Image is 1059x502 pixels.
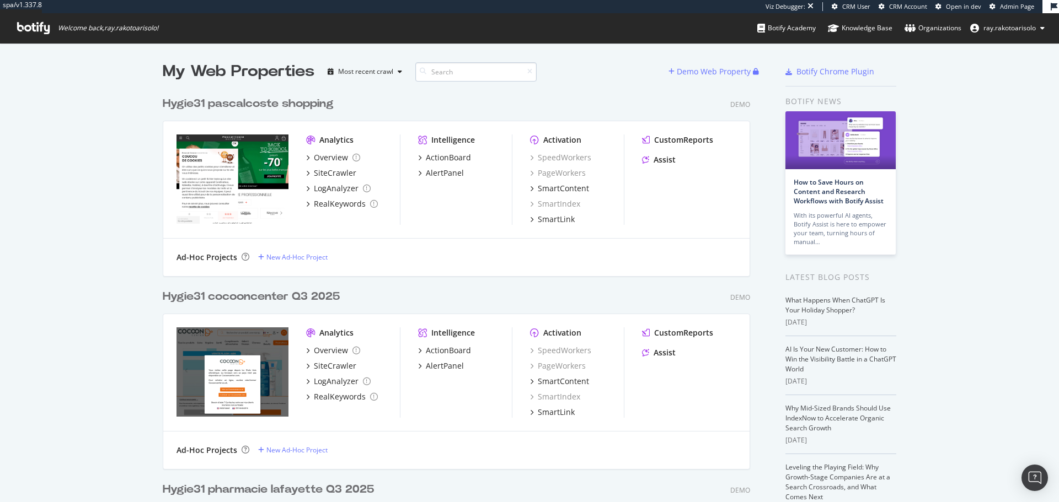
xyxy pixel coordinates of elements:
[314,391,366,402] div: RealKeywords
[785,111,896,169] img: How to Save Hours on Content and Research Workflows with Botify Assist
[832,2,870,11] a: CRM User
[314,376,359,387] div: LogAnalyzer
[530,376,589,387] a: SmartContent
[163,96,338,112] a: Hygie31 pascalcoste shopping
[319,327,354,338] div: Analytics
[163,289,340,305] div: Hygie31 cocooncenter Q3 2025
[668,67,753,76] a: Demo Web Property
[258,252,328,262] a: New Ad-Hoc Project
[530,214,575,225] a: SmartLink
[306,198,378,209] a: RealKeywords
[730,100,750,109] div: Demo
[785,462,890,501] a: Leveling the Playing Field: Why Growth-Stage Companies Are at a Search Crossroads, and What Comes...
[418,345,471,356] a: ActionBoard
[58,24,158,33] span: Welcome back, ray.rakotoarisolo !
[338,68,393,75] div: Most recent crawl
[415,62,537,82] input: Search
[946,2,981,10] span: Open in dev
[266,252,328,262] div: New Ad-Hoc Project
[879,2,927,11] a: CRM Account
[314,360,356,371] div: SiteCrawler
[668,63,753,80] button: Demo Web Property
[431,134,475,145] div: Intelligence
[796,66,874,77] div: Botify Chrome Plugin
[757,13,816,43] a: Botify Academy
[842,2,870,10] span: CRM User
[654,327,713,338] div: CustomReports
[538,183,589,194] div: SmartContent
[785,344,896,374] a: AI Is Your New Customer: How to Win the Visibility Battle in a ChatGPT World
[306,152,360,163] a: Overview
[935,2,981,11] a: Open in dev
[543,134,581,145] div: Activation
[530,198,580,209] a: SmartIndex
[266,445,328,455] div: New Ad-Hoc Project
[314,168,356,179] div: SiteCrawler
[426,345,471,356] div: ActionBoard
[654,134,713,145] div: CustomReports
[538,214,575,225] div: SmartLink
[983,23,1036,33] span: ray.rakotoarisolo
[176,327,288,417] img: Hygie31 cocooncenter Q3 2025
[642,154,676,165] a: Assist
[258,445,328,455] a: New Ad-Hoc Project
[530,345,591,356] a: SpeedWorkers
[905,13,961,43] a: Organizations
[785,317,896,327] div: [DATE]
[785,403,891,433] a: Why Mid-Sized Brands Should Use IndexNow to Accelerate Organic Search Growth
[426,360,464,371] div: AlertPanel
[418,168,464,179] a: AlertPanel
[1000,2,1034,10] span: Admin Page
[785,376,896,386] div: [DATE]
[314,152,348,163] div: Overview
[176,134,288,224] img: Hygie31 pascalcoste shopping
[530,407,575,418] a: SmartLink
[418,360,464,371] a: AlertPanel
[176,445,237,456] div: Ad-Hoc Projects
[654,347,676,358] div: Assist
[785,66,874,77] a: Botify Chrome Plugin
[176,252,237,263] div: Ad-Hoc Projects
[306,168,356,179] a: SiteCrawler
[163,482,378,498] a: Hygie31 pharmacie lafayette Q3 2025
[530,183,589,194] a: SmartContent
[785,295,885,315] a: What Happens When ChatGPT Is Your Holiday Shopper?
[785,435,896,445] div: [DATE]
[530,168,586,179] a: PageWorkers
[794,177,884,206] a: How to Save Hours on Content and Research Workflows with Botify Assist
[319,134,354,145] div: Analytics
[642,327,713,338] a: CustomReports
[757,23,816,34] div: Botify Academy
[306,376,371,387] a: LogAnalyzer
[314,183,359,194] div: LogAnalyzer
[961,19,1053,37] button: ray.rakotoarisolo
[785,271,896,283] div: Latest Blog Posts
[828,23,892,34] div: Knowledge Base
[990,2,1034,11] a: Admin Page
[314,198,366,209] div: RealKeywords
[426,152,471,163] div: ActionBoard
[543,327,581,338] div: Activation
[163,96,334,112] div: Hygie31 pascalcoste shopping
[306,183,371,194] a: LogAnalyzer
[163,289,344,305] a: Hygie31 cocooncenter Q3 2025
[642,134,713,145] a: CustomReports
[530,152,591,163] a: SpeedWorkers
[654,154,676,165] div: Assist
[163,61,314,83] div: My Web Properties
[642,347,676,358] a: Assist
[418,152,471,163] a: ActionBoard
[306,360,356,371] a: SiteCrawler
[530,360,586,371] a: PageWorkers
[730,485,750,495] div: Demo
[306,391,378,402] a: RealKeywords
[905,23,961,34] div: Organizations
[530,391,580,402] a: SmartIndex
[766,2,805,11] div: Viz Debugger:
